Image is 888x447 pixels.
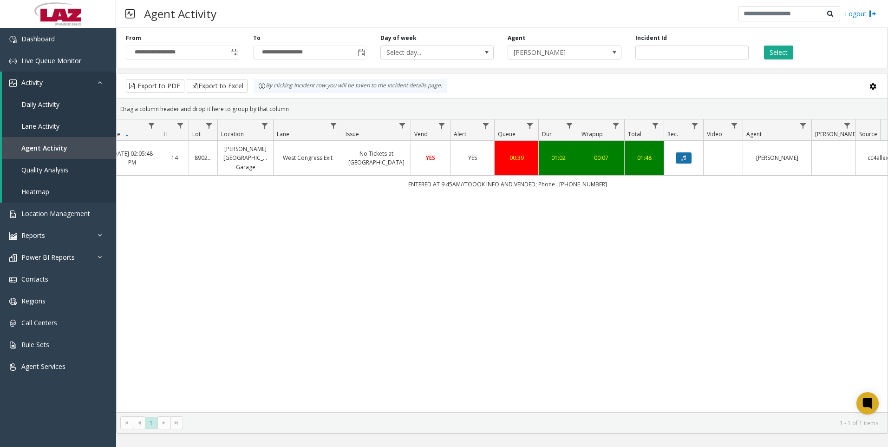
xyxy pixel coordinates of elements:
[764,46,793,59] button: Select
[125,2,135,25] img: pageIcon
[9,276,17,283] img: 'icon'
[327,119,340,132] a: Lane Filter Menu
[9,210,17,218] img: 'icon'
[259,119,271,132] a: Location Filter Menu
[667,130,678,138] span: Rec.
[628,130,641,138] span: Total
[815,130,857,138] span: [PERSON_NAME]
[480,119,492,132] a: Alert Filter Menu
[707,130,722,138] span: Video
[9,58,17,65] img: 'icon'
[508,34,525,42] label: Agent
[126,79,184,93] button: Export to PDF
[436,119,448,132] a: Vend Filter Menu
[21,253,75,262] span: Power BI Reports
[117,101,888,117] div: Drag a column header and drop it here to group by that column
[544,153,572,162] a: 01:02
[21,209,90,218] span: Location Management
[21,144,67,152] span: Agent Activity
[456,153,489,162] a: YES
[9,298,17,305] img: 'icon'
[610,119,622,132] a: Wrapup Filter Menu
[166,153,183,162] a: 14
[845,9,876,19] a: Logout
[859,130,877,138] span: Source
[189,419,878,427] kendo-pager-info: 1 - 1 of 1 items
[346,130,359,138] span: Issue
[563,119,576,132] a: Dur Filter Menu
[21,100,59,109] span: Daily Activity
[254,79,447,93] div: By clicking Incident row you will be taken to the incident details page.
[417,153,444,162] a: YES
[728,119,741,132] a: Video Filter Menu
[163,130,168,138] span: H
[500,153,533,162] a: 00:39
[797,119,810,132] a: Agent Filter Menu
[21,362,65,371] span: Agent Services
[2,181,116,203] a: Heatmap
[426,154,435,162] span: YES
[869,9,876,19] img: logout
[380,34,417,42] label: Day of week
[381,46,471,59] span: Select day...
[187,79,248,93] button: Export to Excel
[396,119,409,132] a: Issue Filter Menu
[2,72,116,93] a: Activity
[2,115,116,137] a: Lane Activity
[139,2,221,25] h3: Agent Activity
[689,119,701,132] a: Rec. Filter Menu
[21,78,43,87] span: Activity
[498,130,516,138] span: Queue
[145,417,157,429] span: Page 1
[9,363,17,371] img: 'icon'
[9,232,17,240] img: 'icon'
[2,137,116,159] a: Agent Activity
[174,119,187,132] a: H Filter Menu
[414,130,428,138] span: Vend
[253,34,261,42] label: To
[21,34,55,43] span: Dashboard
[192,130,201,138] span: Lot
[508,46,598,59] span: [PERSON_NAME]
[542,130,552,138] span: Dur
[9,36,17,43] img: 'icon'
[9,254,17,262] img: 'icon'
[2,159,116,181] a: Quality Analysis
[145,119,158,132] a: Date Filter Menu
[454,130,466,138] span: Alert
[9,320,17,327] img: 'icon'
[277,130,289,138] span: Lane
[630,153,658,162] a: 01:48
[356,46,366,59] span: Toggle popup
[9,342,17,349] img: 'icon'
[21,56,81,65] span: Live Queue Monitor
[21,165,68,174] span: Quality Analysis
[2,93,116,115] a: Daily Activity
[229,46,239,59] span: Toggle popup
[635,34,667,42] label: Incident Id
[749,153,806,162] a: [PERSON_NAME]
[203,119,215,132] a: Lot Filter Menu
[21,340,49,349] span: Rule Sets
[223,145,268,171] a: [PERSON_NAME][GEOGRAPHIC_DATA] Garage
[21,231,45,240] span: Reports
[124,131,131,138] span: Sortable
[21,296,46,305] span: Regions
[21,122,59,131] span: Lane Activity
[117,119,888,412] div: Data table
[746,130,762,138] span: Agent
[524,119,536,132] a: Queue Filter Menu
[581,130,603,138] span: Wrapup
[9,79,17,87] img: 'icon'
[649,119,662,132] a: Total Filter Menu
[195,153,212,162] a: 890202
[21,187,49,196] span: Heatmap
[584,153,619,162] a: 00:07
[258,82,266,90] img: infoIcon.svg
[126,34,141,42] label: From
[110,149,154,167] a: [DATE] 02:05:48 PM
